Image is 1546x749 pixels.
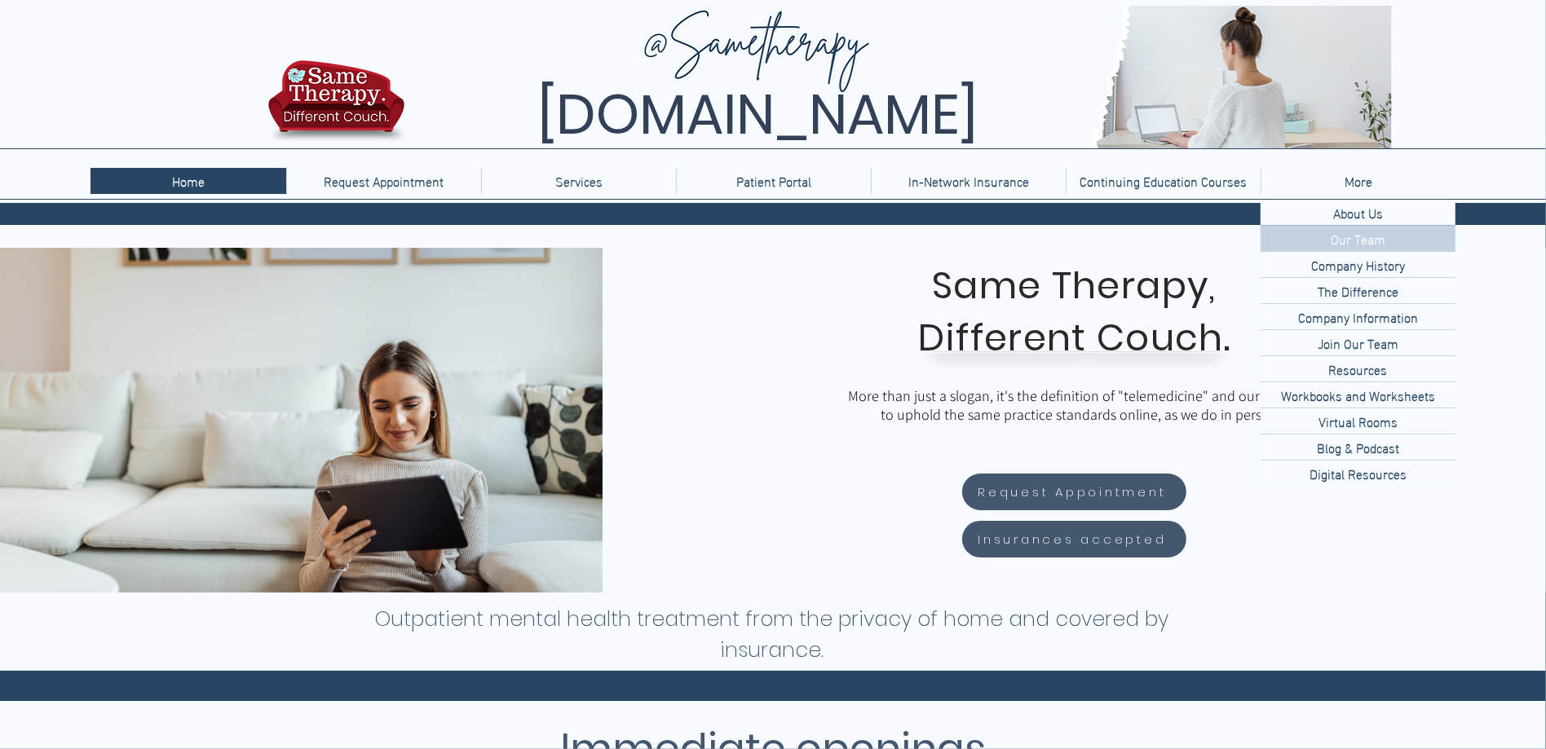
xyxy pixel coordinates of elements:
[538,76,978,153] span: [DOMAIN_NAME]
[91,168,1455,194] nav: Site
[1261,251,1455,277] a: Company History
[1292,304,1425,329] p: Company Information
[845,386,1318,424] p: More than just a slogan, it's the definition of "telemedicine" and our promise to uphold the same...
[978,482,1166,501] span: Request Appointment
[1261,329,1455,355] a: Join Our Team
[932,260,1217,311] span: Same Therapy,
[918,312,1231,363] span: Different Couch.
[676,168,871,194] a: Patient Portal
[263,58,409,154] img: TBH.US
[409,6,1392,148] img: Same Therapy, Different Couch. TelebehavioralHealth.US
[373,604,1170,666] h1: Outpatient mental health treatment from the privacy of home and covered by insurance.
[1311,330,1405,355] p: Join Our Team
[1305,252,1411,277] p: Company History
[1261,355,1455,381] a: Resources
[1261,434,1455,460] a: Blog & Podcast
[1311,278,1405,303] p: The Difference
[1312,408,1404,434] p: Virtual Rooms
[962,474,1186,510] a: Request Appointment
[1324,226,1392,251] p: Our Team
[164,168,213,194] p: Home
[1336,168,1380,194] p: More
[900,168,1037,194] p: In-Network Insurance
[316,168,453,194] p: Request Appointment
[1274,382,1442,408] p: Workbooks and Worksheets
[547,168,611,194] p: Services
[1261,460,1455,486] a: Digital Resources
[1261,408,1455,434] a: Virtual Rooms
[728,168,819,194] p: Patient Portal
[1303,460,1413,486] p: Digital Resources
[978,530,1166,549] span: Insurances accepted
[962,521,1186,557] a: Insurances accepted
[1261,381,1455,408] a: Workbooks and Worksheets
[1261,303,1455,329] a: Company Information
[481,168,676,194] div: Services
[1261,225,1455,251] a: Our Team
[1261,277,1455,303] a: The Difference
[1310,434,1406,460] p: Blog & Podcast
[1066,168,1261,194] a: Continuing Education Courses
[91,168,286,194] a: Home
[1327,200,1389,225] p: About Us
[286,168,481,194] a: Request Appointment
[1323,356,1394,381] p: Resources
[1072,168,1256,194] p: Continuing Education Courses
[1261,200,1455,225] div: About Us
[871,168,1066,194] a: In-Network Insurance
